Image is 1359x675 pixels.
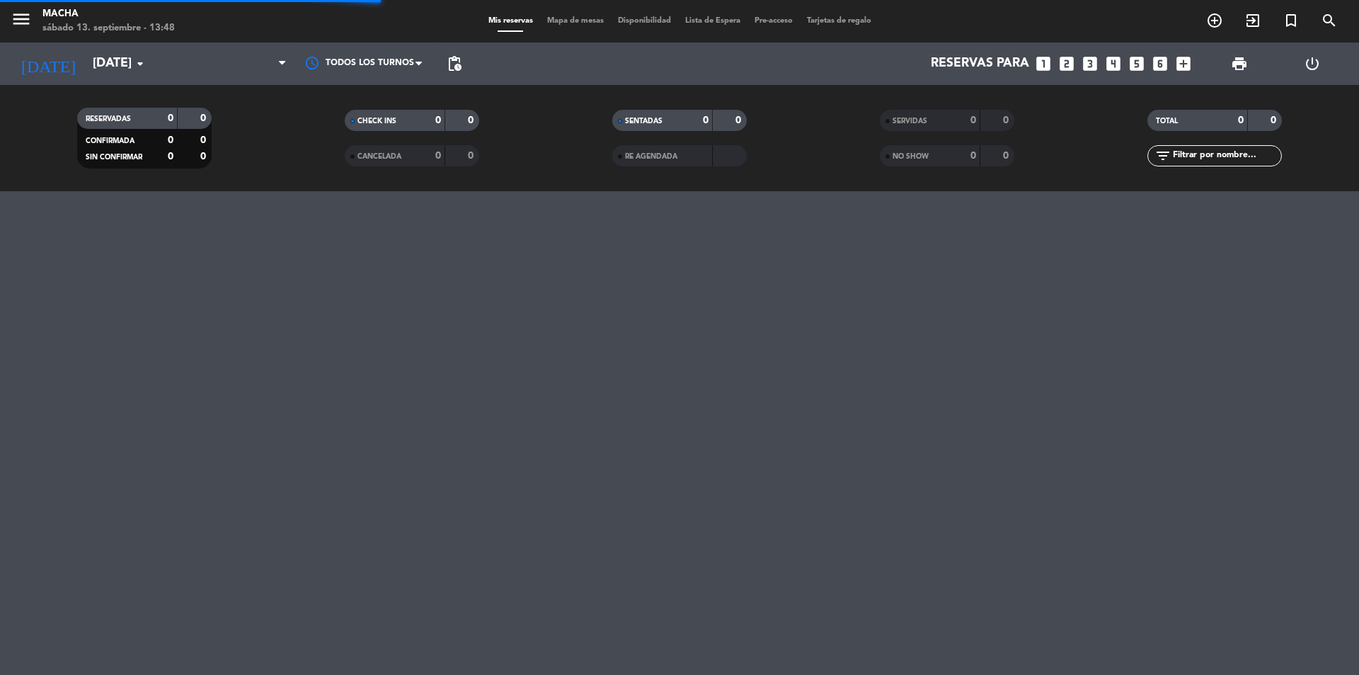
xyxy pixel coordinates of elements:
[800,17,878,25] span: Tarjetas de regalo
[11,48,86,79] i: [DATE]
[1244,12,1261,29] i: exit_to_app
[703,115,709,125] strong: 0
[1206,12,1223,29] i: add_circle_outline
[42,7,175,21] div: Macha
[446,55,463,72] span: pending_actions
[1271,115,1279,125] strong: 0
[1003,115,1011,125] strong: 0
[468,115,476,125] strong: 0
[1034,55,1053,73] i: looks_one
[357,153,401,160] span: CANCELADA
[168,113,173,123] strong: 0
[970,115,976,125] strong: 0
[625,153,677,160] span: RE AGENDADA
[1171,148,1281,164] input: Filtrar por nombre...
[481,17,540,25] span: Mis reservas
[435,151,441,161] strong: 0
[1003,151,1011,161] strong: 0
[200,135,209,145] strong: 0
[1231,55,1248,72] span: print
[625,118,663,125] span: SENTADAS
[1304,55,1321,72] i: power_settings_new
[200,113,209,123] strong: 0
[200,152,209,161] strong: 0
[42,21,175,35] div: sábado 13. septiembre - 13:48
[611,17,678,25] span: Disponibilidad
[435,115,441,125] strong: 0
[1081,55,1099,73] i: looks_3
[86,115,131,123] span: RESERVADAS
[86,137,134,144] span: CONFIRMADA
[931,57,1029,71] span: Reservas para
[1057,55,1076,73] i: looks_two
[1154,147,1171,164] i: filter_list
[86,154,142,161] span: SIN CONFIRMAR
[735,115,744,125] strong: 0
[1151,55,1169,73] i: looks_6
[1104,55,1123,73] i: looks_4
[168,152,173,161] strong: 0
[1128,55,1146,73] i: looks_5
[1283,12,1300,29] i: turned_in_not
[747,17,800,25] span: Pre-acceso
[678,17,747,25] span: Lista de Espera
[1275,42,1348,85] div: LOG OUT
[1238,115,1244,125] strong: 0
[1321,12,1338,29] i: search
[168,135,173,145] strong: 0
[893,153,929,160] span: NO SHOW
[132,55,149,72] i: arrow_drop_down
[893,118,927,125] span: SERVIDAS
[970,151,976,161] strong: 0
[357,118,396,125] span: CHECK INS
[1156,118,1178,125] span: TOTAL
[540,17,611,25] span: Mapa de mesas
[1174,55,1193,73] i: add_box
[11,8,32,30] i: menu
[468,151,476,161] strong: 0
[11,8,32,35] button: menu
